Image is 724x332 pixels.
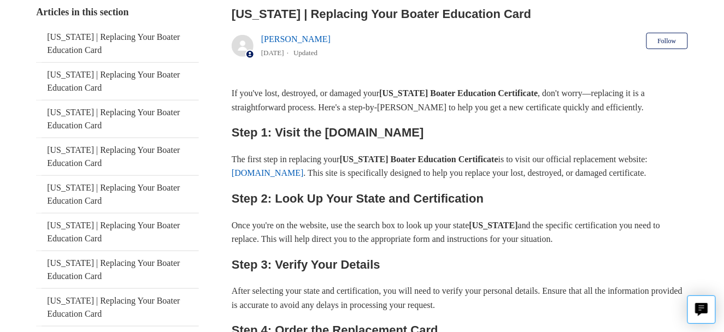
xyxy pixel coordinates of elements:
a: [US_STATE] | Replacing Your Boater Education Card [36,214,199,251]
h2: New York | Replacing Your Boater Education Card [232,5,688,23]
button: Live chat [687,295,716,324]
p: After selecting your state and certification, you will need to verify your personal details. Ensu... [232,284,688,312]
a: [PERSON_NAME] [261,34,331,44]
p: The first step in replacing your is to visit our official replacement website: . This site is spe... [232,152,688,180]
strong: [US_STATE] Boater Education Certificate [379,88,538,98]
a: [DOMAIN_NAME] [232,168,304,177]
a: [US_STATE] | Replacing Your Boater Education Card [36,63,199,100]
a: [US_STATE] | Replacing Your Boater Education Card [36,251,199,288]
time: 05/22/2024, 11:37 [261,49,284,57]
a: [US_STATE] | Replacing Your Boater Education Card [36,289,199,326]
h2: Step 2: Look Up Your State and Certification [232,189,688,208]
strong: [US_STATE] Boater Education Certificate [340,155,498,164]
p: If you've lost, destroyed, or damaged your , don't worry—replacing it is a straightforward proces... [232,86,688,114]
a: [US_STATE] | Replacing Your Boater Education Card [36,138,199,175]
span: Articles in this section [36,7,128,17]
a: [US_STATE] | Replacing Your Boater Education Card [36,25,199,62]
li: Updated [293,49,317,57]
a: [US_STATE] | Replacing Your Boater Education Card [36,176,199,213]
h2: Step 1: Visit the [DOMAIN_NAME] [232,123,688,142]
a: [US_STATE] | Replacing Your Boater Education Card [36,100,199,138]
h2: Step 3: Verify Your Details [232,255,688,274]
button: Follow Article [646,33,688,49]
p: Once you're on the website, use the search box to look up your state and the specific certificati... [232,218,688,246]
strong: [US_STATE] [469,221,518,230]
